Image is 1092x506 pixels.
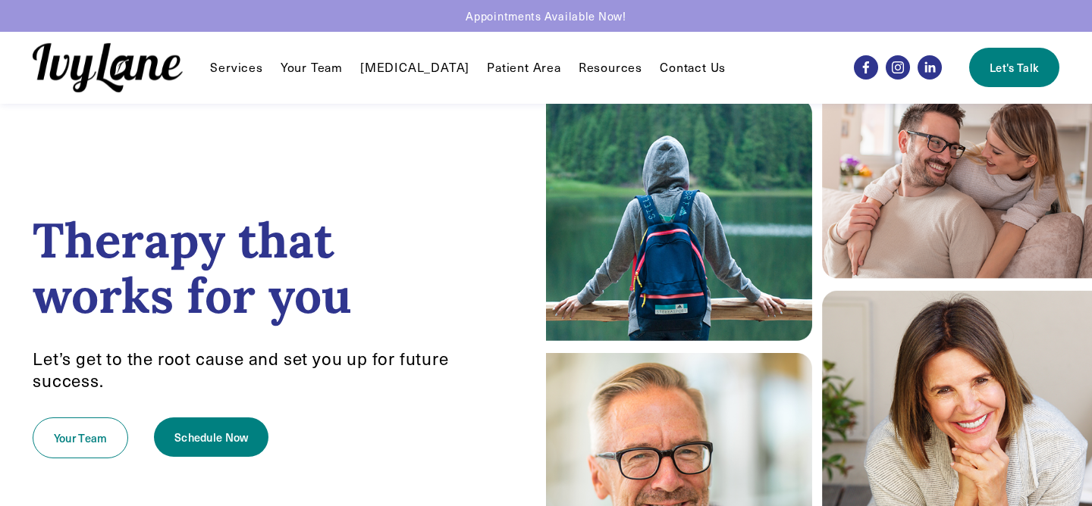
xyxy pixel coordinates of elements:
[154,417,268,457] a: Schedule Now
[487,58,561,77] a: Patient Area
[854,55,878,80] a: Facebook
[210,58,262,77] a: folder dropdown
[918,55,942,80] a: LinkedIn
[360,58,469,77] a: [MEDICAL_DATA]
[969,48,1059,87] a: Let's Talk
[660,58,726,77] a: Contact Us
[886,55,910,80] a: Instagram
[33,347,453,392] span: Let’s get to the root cause and set you up for future success.
[579,60,642,76] span: Resources
[33,43,183,92] img: Ivy Lane Counseling &mdash; Therapy that works for you
[33,209,352,326] strong: Therapy that works for you
[281,58,343,77] a: Your Team
[210,60,262,76] span: Services
[33,417,128,458] a: Your Team
[579,58,642,77] a: folder dropdown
